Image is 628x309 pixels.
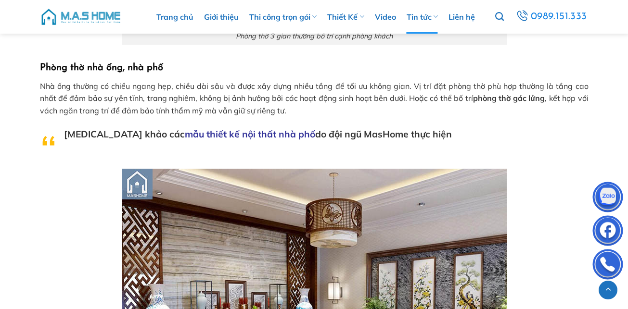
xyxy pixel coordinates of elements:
span: 0989.151.333 [531,9,587,25]
img: M.A.S HOME – Tổng Thầu Thiết Kế Và Xây Nhà Trọn Gói [40,2,122,31]
img: Phone [593,251,622,280]
img: Zalo [593,184,622,213]
a: Lên đầu trang [599,281,617,299]
strong: Phòng thờ nhà ống, nhà phố [40,63,163,73]
strong: phòng thờ gác lửng [473,93,545,103]
figcaption: Phòng thờ 3 gian thường bố trí cạnh phòng khách [122,28,507,45]
a: Tìm kiếm [495,7,504,27]
a: mẫu thiết kế nội thất nhà phố [185,128,315,140]
img: Facebook [593,218,622,247]
strong: [MEDICAL_DATA] khảo các do đội ngũ MasHome thực hiện [64,128,452,140]
a: 0989.151.333 [514,8,588,25]
p: Nhà ống thường có chiều ngang hẹp, chiều dài sâu và được xây dựng nhiều tầng để tối ưu không gian... [40,80,589,117]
